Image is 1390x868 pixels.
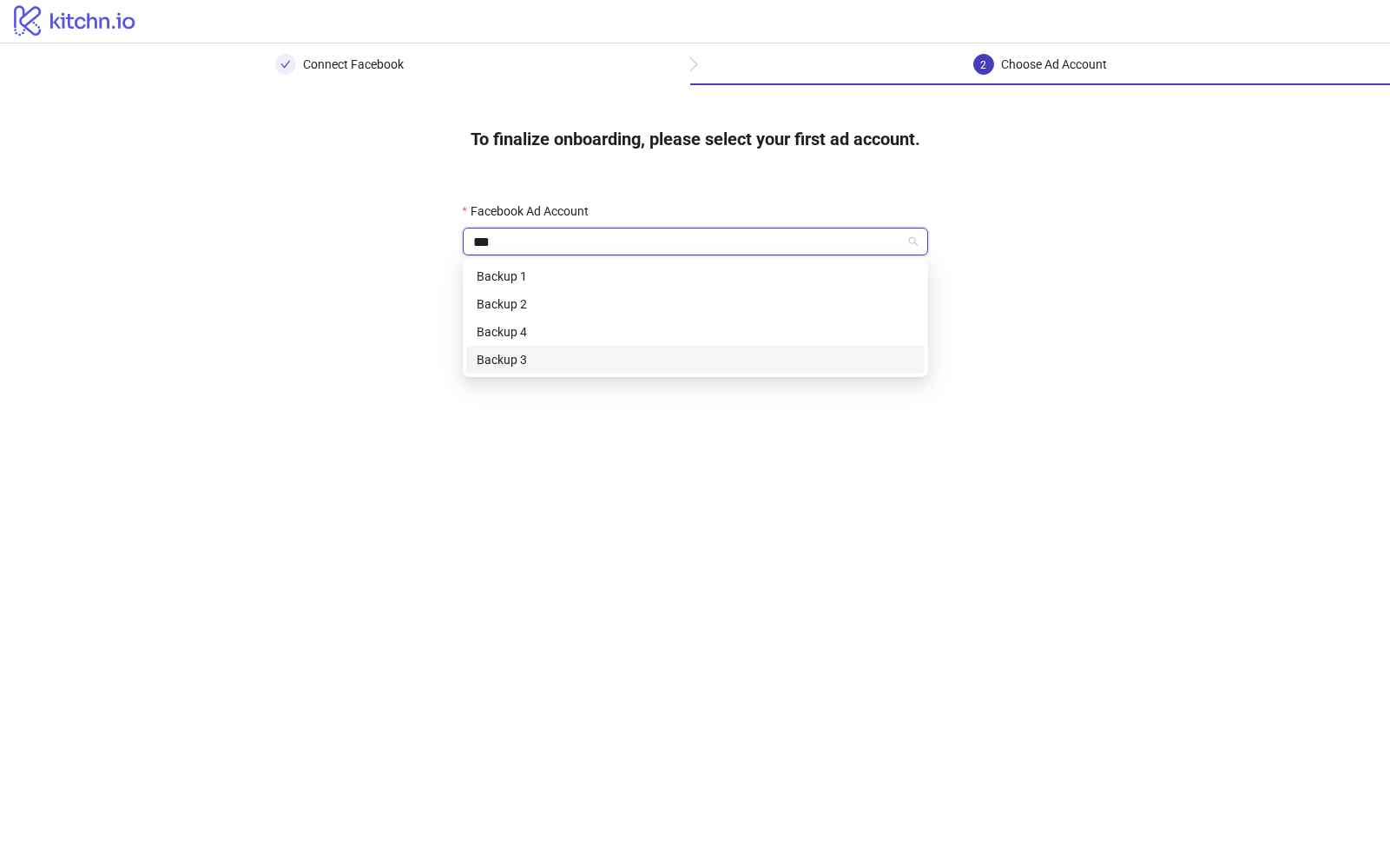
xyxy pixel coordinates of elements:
[477,322,914,341] div: Backup 4
[477,295,914,314] div: Backup 2
[443,113,948,165] h4: To finalize onboarding, please select your first ad account.
[280,59,291,70] span: check
[466,290,925,318] div: Backup 2
[463,202,600,221] label: Facebook Ad Account
[466,318,925,346] div: Backup 4
[466,346,925,374] div: Backup 3
[477,350,914,369] div: Backup 3
[477,267,914,286] div: Backup 1
[1001,54,1107,75] div: Choose Ad Account
[980,59,986,71] span: 2
[473,229,902,255] input: Facebook Ad Account
[303,54,404,75] div: Connect Facebook
[466,262,925,290] div: Backup 1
